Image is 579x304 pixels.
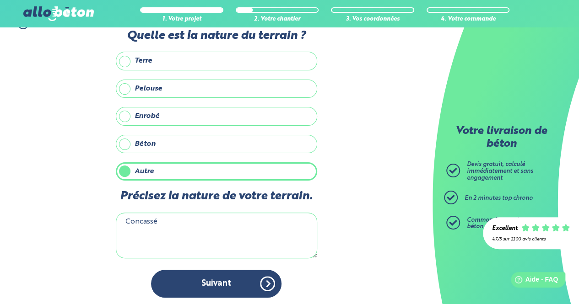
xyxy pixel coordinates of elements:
label: Pelouse [116,80,317,98]
img: allobéton [23,6,94,21]
div: 2. Votre chantier [236,16,319,23]
div: 3. Vos coordonnées [331,16,414,23]
label: Béton [116,135,317,153]
label: Autre [116,162,317,181]
div: 1. Votre projet [140,16,223,23]
button: Suivant [151,270,281,298]
label: Terre [116,52,317,70]
label: Enrobé [116,107,317,125]
label: Précisez la nature de votre terrain. [116,190,317,203]
label: Quelle est la nature du terrain ? [116,29,317,43]
iframe: Help widget launcher [498,268,569,294]
div: 4. Votre commande [427,16,510,23]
